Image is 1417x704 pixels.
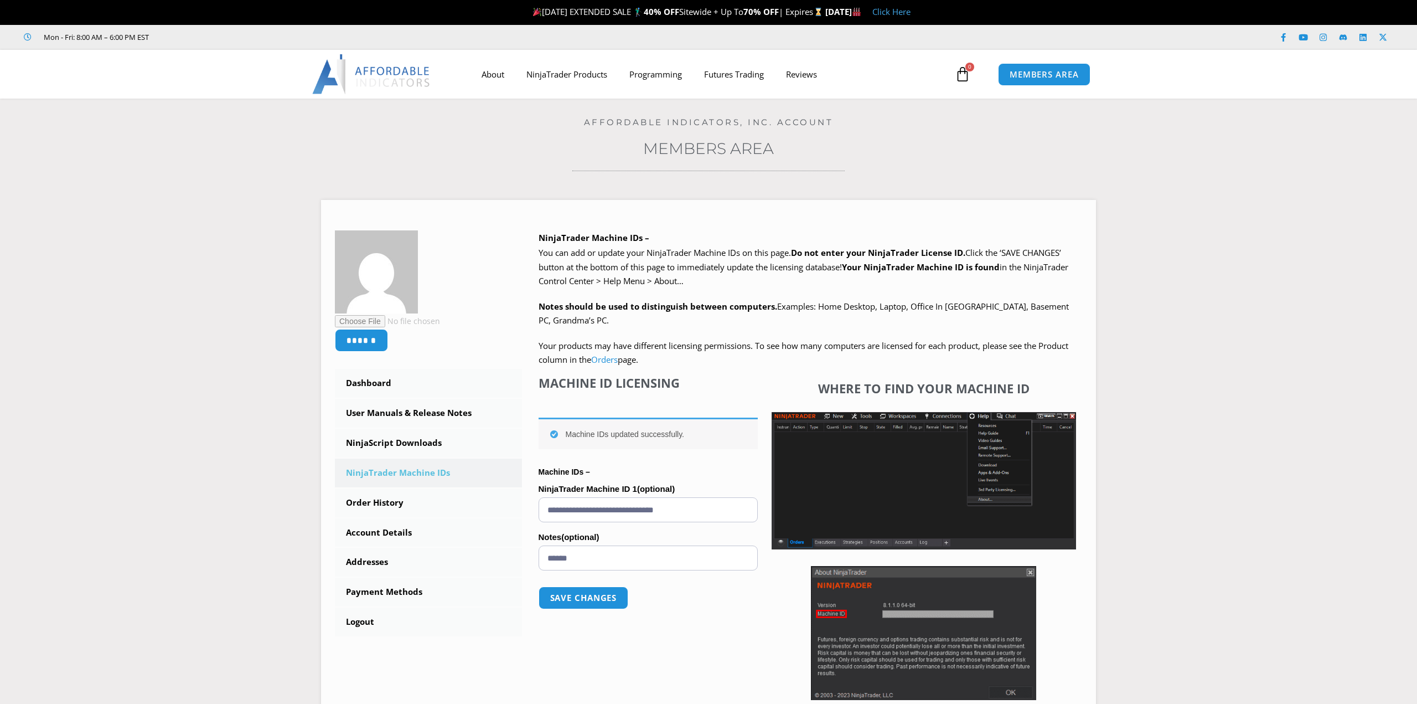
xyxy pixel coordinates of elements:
[470,61,515,87] a: About
[539,529,758,546] label: Notes
[584,117,834,127] a: Affordable Indicators, Inc. Account
[872,6,911,17] a: Click Here
[938,58,987,90] a: 0
[41,30,149,44] span: Mon - Fri: 8:00 AM – 6:00 PM EST
[998,63,1090,86] a: MEMBERS AREA
[561,532,599,542] span: (optional)
[539,587,629,609] button: Save changes
[965,63,974,71] span: 0
[164,32,330,43] iframe: Customer reviews powered by Trustpilot
[1010,70,1079,79] span: MEMBERS AREA
[335,369,522,398] a: Dashboard
[335,489,522,517] a: Order History
[539,340,1068,366] span: Your products may have different licensing permissions. To see how many computers are licensed fo...
[539,467,590,476] strong: Machine IDs –
[539,418,758,449] div: Machine IDs updated successfully.
[335,399,522,428] a: User Manuals & Release Notes
[772,412,1076,549] img: Screenshot 2025-01-17 1155544 | Affordable Indicators – NinjaTrader
[618,61,693,87] a: Programming
[470,61,952,87] nav: Menu
[335,608,522,636] a: Logout
[637,484,675,494] span: (optional)
[644,6,679,17] strong: 40% OFF
[335,429,522,458] a: NinjaScript Downloads
[335,369,522,636] nav: Account pages
[811,566,1036,700] img: Screenshot 2025-01-17 114931 | Affordable Indicators – NinjaTrader
[539,247,1068,286] span: Click the ‘SAVE CHANGES’ button at the bottom of this page to immediately update the licensing da...
[335,459,522,487] a: NinjaTrader Machine IDs
[515,61,618,87] a: NinjaTrader Products
[335,230,418,314] img: b5643e653da8c0a75aabb67ea7e5e79a9e21e6460760f2d2523a5daa0275cc56
[539,232,649,243] b: NinjaTrader Machine IDs –
[591,354,618,365] a: Orders
[533,8,541,16] img: 🎉
[643,139,774,158] a: Members Area
[825,6,861,17] strong: [DATE]
[693,61,775,87] a: Futures Trading
[814,8,823,16] img: ⌛
[335,578,522,607] a: Payment Methods
[539,301,1069,326] span: Examples: Home Desktop, Laptop, Office In [GEOGRAPHIC_DATA], Basement PC, Grandma’s PC.
[312,54,431,94] img: LogoAI | Affordable Indicators – NinjaTrader
[530,6,825,17] span: [DATE] EXTENDED SALE 🏌️‍♂️ Sitewide + Up To | Expires
[791,247,965,258] b: Do not enter your NinjaTrader License ID.
[539,376,758,390] h4: Machine ID Licensing
[335,518,522,547] a: Account Details
[842,261,1000,273] strong: Your NinjaTrader Machine ID is found
[852,8,861,16] img: 🏭
[772,381,1076,395] h4: Where to find your Machine ID
[743,6,779,17] strong: 70% OFF
[775,61,828,87] a: Reviews
[335,548,522,577] a: Addresses
[539,301,777,312] strong: Notes should be used to distinguish between computers.
[539,481,758,497] label: NinjaTrader Machine ID 1
[539,247,791,258] span: You can add or update your NinjaTrader Machine IDs on this page.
